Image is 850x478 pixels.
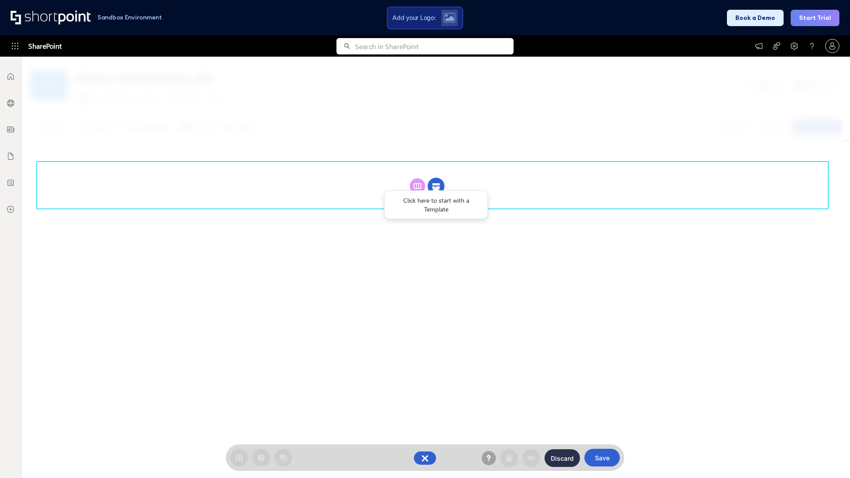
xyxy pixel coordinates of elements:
[545,449,580,467] button: Discard
[444,13,455,23] img: Upload logo
[28,35,62,57] span: SharePoint
[392,14,436,22] span: Add your Logo:
[727,10,784,26] button: Book a Demo
[355,38,514,54] input: Search in SharePoint
[791,10,839,26] button: Start Trial
[806,436,850,478] iframe: Chat Widget
[584,449,620,466] button: Save
[97,15,162,20] h1: Sandbox Environment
